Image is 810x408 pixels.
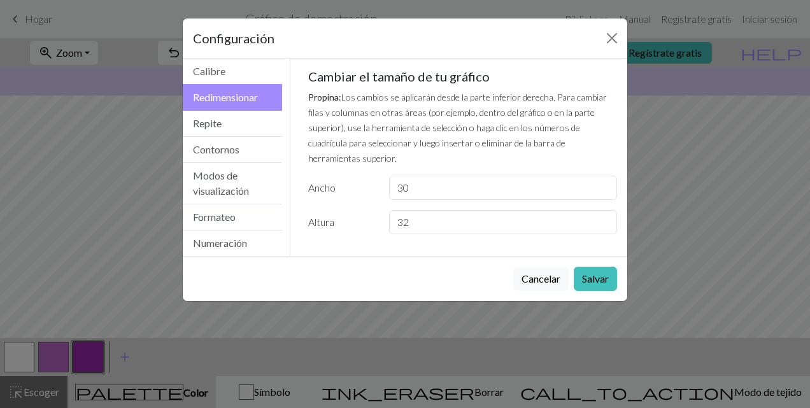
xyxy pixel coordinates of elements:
[183,204,282,230] button: Formateo
[183,163,282,204] button: Modos de visualización
[308,92,607,164] small: Los cambios se aplicarán desde la parte inferior derecha. Para cambiar filas y columnas en otras ...
[183,111,282,137] button: Repite
[183,84,282,111] button: Redimensionar
[301,176,381,200] label: Ancho
[183,59,282,85] button: Calibre
[301,210,381,234] label: Altura
[183,230,282,256] button: Numeración
[513,267,569,291] button: Cancelar
[574,267,617,291] button: Salvar
[308,69,618,84] h5: Cambiar el tamaño de tu gráfico
[308,92,341,102] strong: Propina:
[602,28,622,48] button: Cerrar
[183,137,282,163] button: Contornos
[193,29,274,48] h5: Configuración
